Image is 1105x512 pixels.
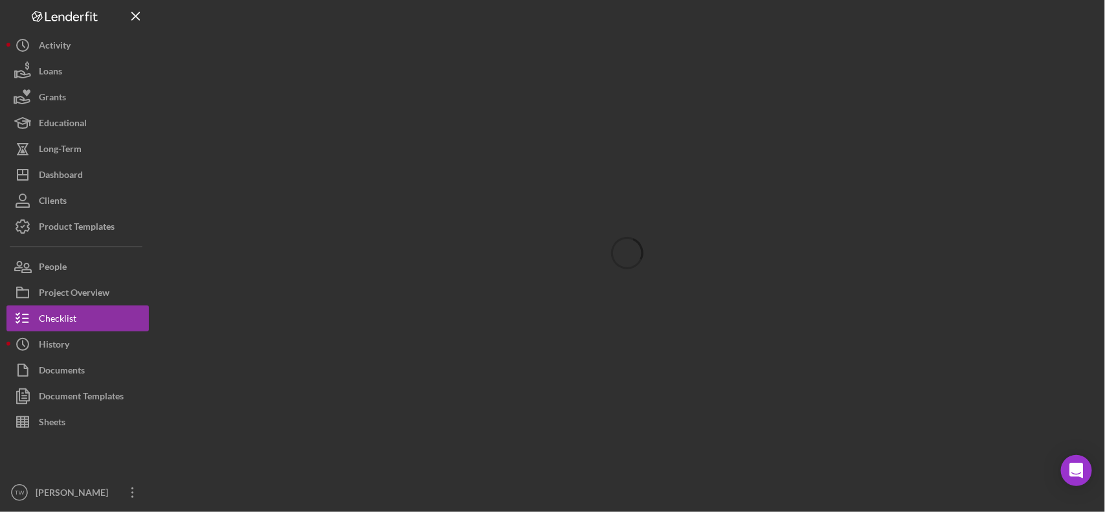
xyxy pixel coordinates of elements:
button: Loans [6,58,149,84]
button: History [6,331,149,357]
div: Educational [39,110,87,139]
button: TW[PERSON_NAME] [6,480,149,506]
button: Document Templates [6,383,149,409]
div: [PERSON_NAME] [32,480,117,509]
div: History [39,331,69,361]
button: Grants [6,84,149,110]
button: Long-Term [6,136,149,162]
button: Checklist [6,306,149,331]
div: People [39,254,67,283]
div: Checklist [39,306,76,335]
div: Clients [39,188,67,217]
div: Dashboard [39,162,83,191]
div: Long-Term [39,136,82,165]
button: Documents [6,357,149,383]
div: Project Overview [39,280,109,309]
div: Activity [39,32,71,61]
div: Product Templates [39,214,115,243]
div: Loans [39,58,62,87]
div: Sheets [39,409,65,438]
div: Document Templates [39,383,124,412]
text: TW [15,489,25,496]
button: Product Templates [6,214,149,239]
button: Educational [6,110,149,136]
button: Project Overview [6,280,149,306]
div: Grants [39,84,66,113]
button: People [6,254,149,280]
button: Clients [6,188,149,214]
button: Dashboard [6,162,149,188]
button: Activity [6,32,149,58]
div: Documents [39,357,85,386]
button: Sheets [6,409,149,435]
div: Open Intercom Messenger [1061,455,1092,486]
